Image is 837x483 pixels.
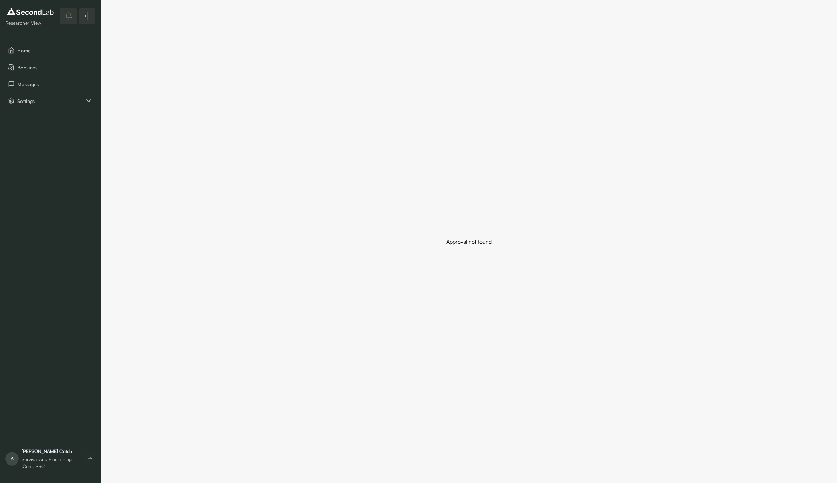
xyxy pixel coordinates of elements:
[79,8,95,24] button: Expand/Collapse sidebar
[5,60,95,74] button: Bookings
[17,81,93,88] span: Messages
[5,452,19,466] span: A
[5,6,55,17] img: logo
[5,94,95,108] button: Settings
[17,64,93,71] span: Bookings
[22,448,77,455] div: [PERSON_NAME] Critch
[17,97,85,105] span: Settings
[83,453,95,465] button: Log out
[17,47,93,54] span: Home
[5,19,55,26] div: Researcher View
[60,8,77,24] button: notifications
[5,43,95,57] button: Home
[22,456,77,470] div: Survival and Flourishing .Com, PBC
[5,94,95,108] div: Settings sub items
[5,77,95,91] button: Messages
